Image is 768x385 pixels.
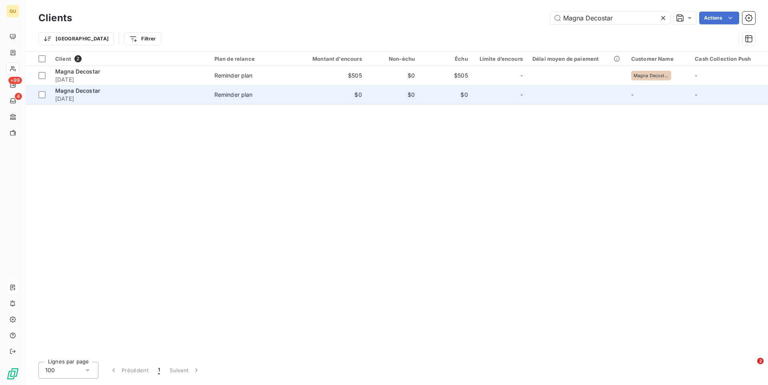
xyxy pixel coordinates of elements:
div: Montant d'encours [300,56,362,62]
span: Magna Decostar [634,73,669,78]
input: Rechercher [550,12,670,24]
iframe: Intercom live chat [741,358,760,377]
span: Client [55,56,71,62]
img: Logo LeanPay [6,367,19,380]
td: $0 [367,85,420,104]
td: $0 [420,85,473,104]
div: GU [6,5,19,18]
span: - [695,72,697,79]
span: 2 [757,358,764,364]
button: Filtrer [124,32,161,45]
span: +99 [8,77,22,84]
td: $0 [367,66,420,85]
div: Délai moyen de paiement [532,56,622,62]
div: Échu [424,56,468,62]
span: [DATE] [55,95,205,103]
span: - [631,91,634,98]
button: Précédent [105,362,153,379]
td: $505 [420,66,473,85]
button: [GEOGRAPHIC_DATA] [38,32,114,45]
span: 100 [45,366,55,374]
div: Reminder plan [214,91,253,99]
button: Suivant [165,362,205,379]
span: [DATE] [55,76,205,84]
td: $505 [296,66,367,85]
div: Customer Name [631,56,685,62]
span: - [695,91,697,98]
div: Limite d’encours [478,56,523,62]
span: 4 [15,93,22,100]
h3: Clients [38,11,72,25]
span: - [520,91,523,99]
span: Magna Decostar [55,87,100,94]
span: 1 [158,366,160,374]
span: 2 [74,55,82,62]
div: Cash Collection Push [695,56,763,62]
div: Plan de relance [214,56,291,62]
span: - [520,72,523,80]
div: Reminder plan [214,72,253,80]
button: Actions [699,12,739,24]
div: Non-échu [372,56,415,62]
td: $0 [296,85,367,104]
span: Magna Decostar [55,68,100,75]
button: 1 [153,362,165,379]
